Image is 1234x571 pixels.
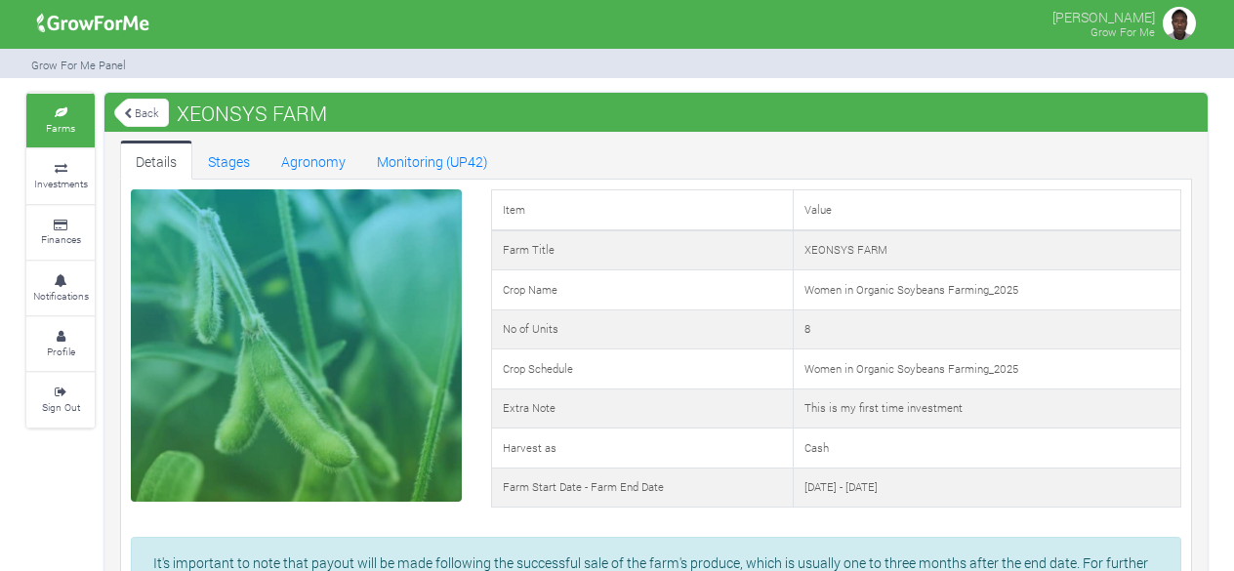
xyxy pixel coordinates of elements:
small: Finances [41,232,81,246]
td: [DATE] - [DATE] [793,468,1180,508]
td: 8 [793,309,1180,349]
a: Back [114,97,169,129]
td: No of Units [491,309,793,349]
a: Details [120,141,192,180]
small: Farms [46,121,75,135]
img: growforme image [1160,4,1199,43]
small: Notifications [33,289,89,303]
a: Agronomy [266,141,361,180]
p: [PERSON_NAME] [1052,4,1155,27]
td: Crop Name [491,270,793,310]
td: Cash [793,428,1180,469]
a: Stages [192,141,266,180]
a: Notifications [26,262,95,315]
span: XEONSYS FARM [172,94,332,133]
small: Grow For Me [1090,24,1155,39]
img: growforme image [30,4,156,43]
td: Item [491,190,793,230]
small: Sign Out [42,400,80,414]
small: Investments [34,177,88,190]
td: Extra Note [491,388,793,428]
td: Farm Title [491,230,793,270]
td: Farm Start Date - Farm End Date [491,468,793,508]
a: Investments [26,149,95,203]
td: This is my first time investment [793,388,1180,428]
td: Women in Organic Soybeans Farming_2025 [793,270,1180,310]
a: Sign Out [26,373,95,427]
small: Grow For Me Panel [31,58,126,72]
a: Finances [26,206,95,260]
td: Women in Organic Soybeans Farming_2025 [793,349,1180,389]
a: Profile [26,317,95,371]
a: Monitoring (UP42) [361,141,504,180]
td: Harvest as [491,428,793,469]
td: Crop Schedule [491,349,793,389]
a: Farms [26,94,95,147]
small: Profile [47,345,75,358]
td: Value [793,190,1180,230]
td: XEONSYS FARM [793,230,1180,270]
